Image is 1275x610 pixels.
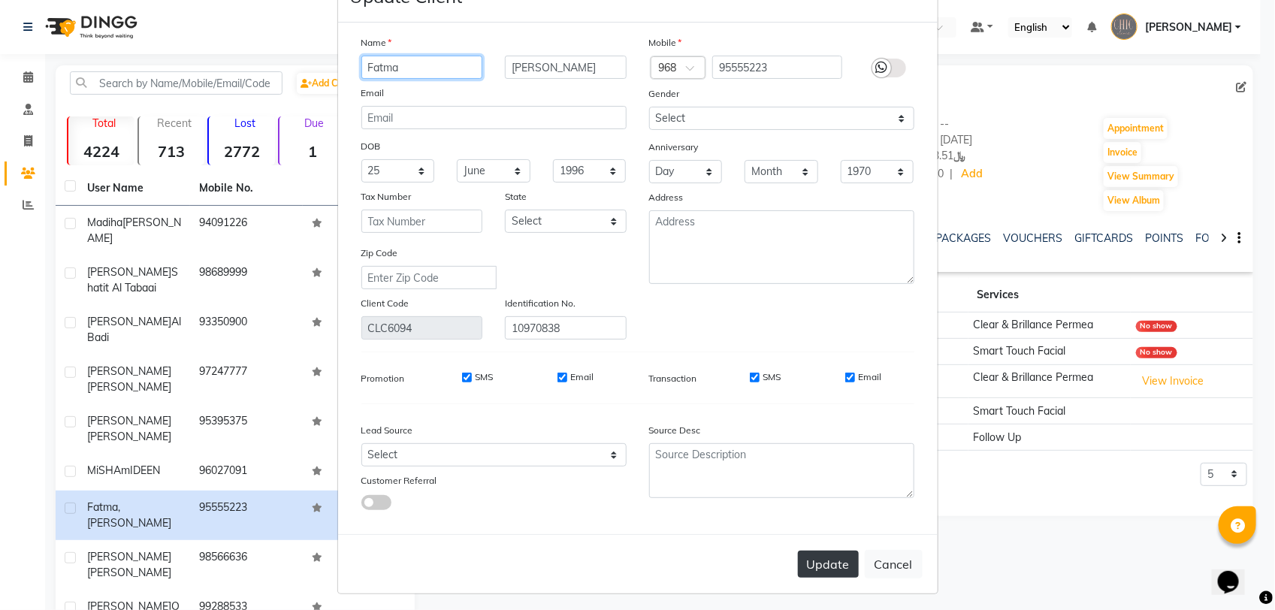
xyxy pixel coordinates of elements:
[570,370,594,384] label: Email
[361,190,412,204] label: Tax Number
[649,372,697,385] label: Transaction
[1212,550,1260,595] iframe: chat widget
[361,56,483,79] input: First Name
[361,424,413,437] label: Lead Source
[712,56,842,79] input: Mobile
[858,370,881,384] label: Email
[361,372,405,385] label: Promotion
[361,474,437,488] label: Customer Referral
[649,87,680,101] label: Gender
[361,140,381,153] label: DOB
[361,210,483,233] input: Tax Number
[361,246,398,260] label: Zip Code
[505,297,576,310] label: Identification No.
[361,36,392,50] label: Name
[361,86,385,100] label: Email
[649,140,699,154] label: Anniversary
[475,370,493,384] label: SMS
[865,550,923,578] button: Cancel
[798,551,859,578] button: Update
[649,191,684,204] label: Address
[361,106,627,129] input: Email
[361,316,483,340] input: Client Code
[505,190,527,204] label: State
[361,266,497,289] input: Enter Zip Code
[505,56,627,79] input: Last Name
[505,316,627,340] input: Resident No. or Any Id
[361,297,409,310] label: Client Code
[649,36,682,50] label: Mobile
[763,370,781,384] label: SMS
[649,424,701,437] label: Source Desc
